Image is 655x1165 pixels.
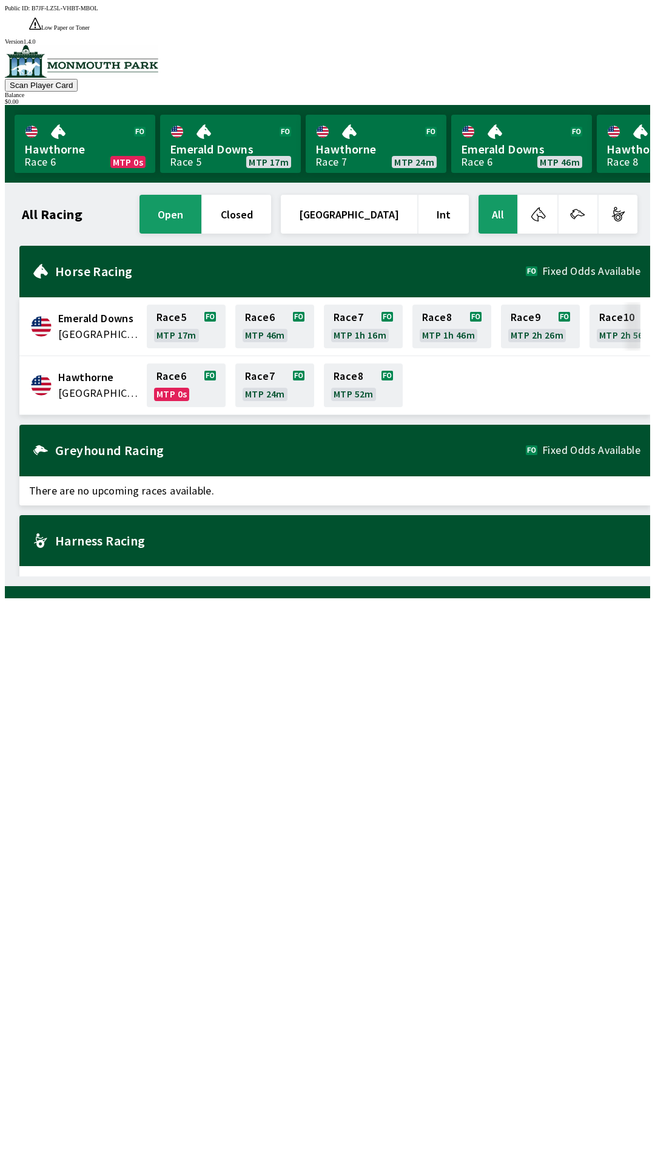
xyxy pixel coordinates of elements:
a: Emerald DownsRace 5MTP 17m [160,115,301,173]
span: Fixed Odds Available [542,266,640,276]
span: MTP 17m [249,157,289,167]
span: There are no upcoming races available. [19,476,650,505]
span: Race 9 [511,312,540,322]
span: MTP 0s [113,157,143,167]
h2: Greyhound Racing [55,445,526,455]
span: Emerald Downs [170,141,291,157]
span: MTP 24m [245,389,285,399]
div: Balance [5,92,650,98]
span: Race 6 [156,371,186,381]
span: Race 10 [599,312,634,322]
span: Race 6 [245,312,275,322]
span: MTP 0s [156,389,187,399]
span: Hawthorne [58,370,139,385]
button: [GEOGRAPHIC_DATA] [281,195,417,234]
h2: Horse Racing [55,266,526,276]
a: Race5MTP 17m [147,305,226,348]
a: Race8MTP 1h 46m [412,305,491,348]
span: MTP 46m [540,157,580,167]
span: There are no upcoming races available. [19,566,650,595]
span: Hawthorne [315,141,437,157]
span: Race 5 [156,312,186,322]
span: MTP 1h 16m [334,330,386,340]
div: Public ID: [5,5,650,12]
h2: Harness Racing [55,536,640,545]
span: MTP 52m [334,389,374,399]
a: HawthorneRace 7MTP 24m [306,115,446,173]
div: Race 6 [24,157,56,167]
a: Race7MTP 24m [235,363,314,407]
div: Race 6 [461,157,492,167]
span: Emerald Downs [461,141,582,157]
a: Race6MTP 0s [147,363,226,407]
span: Race 8 [422,312,452,322]
div: $ 0.00 [5,98,650,105]
a: HawthorneRace 6MTP 0s [15,115,155,173]
div: Race 5 [170,157,201,167]
button: Scan Player Card [5,79,78,92]
button: Int [418,195,469,234]
span: Race 7 [334,312,363,322]
img: venue logo [5,45,158,78]
button: closed [203,195,271,234]
span: Hawthorne [24,141,146,157]
span: Emerald Downs [58,311,139,326]
button: open [139,195,201,234]
span: B7JF-LZ5L-VHBT-MBOL [32,5,98,12]
span: MTP 17m [156,330,196,340]
span: MTP 2h 26m [511,330,563,340]
span: Race 7 [245,371,275,381]
span: MTP 1h 46m [422,330,475,340]
div: Race 7 [315,157,347,167]
h1: All Racing [22,209,82,219]
a: Race6MTP 46m [235,305,314,348]
a: Race9MTP 2h 26m [501,305,580,348]
span: MTP 2h 56m [599,330,652,340]
span: Race 8 [334,371,363,381]
div: Race 8 [606,157,638,167]
span: United States [58,385,139,401]
button: All [479,195,517,234]
div: Version 1.4.0 [5,38,650,45]
span: Low Paper or Toner [41,24,90,31]
a: Race7MTP 1h 16m [324,305,403,348]
span: Fixed Odds Available [542,445,640,455]
span: MTP 24m [394,157,434,167]
span: MTP 46m [245,330,285,340]
span: United States [58,326,139,342]
a: Emerald DownsRace 6MTP 46m [451,115,592,173]
a: Race8MTP 52m [324,363,403,407]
